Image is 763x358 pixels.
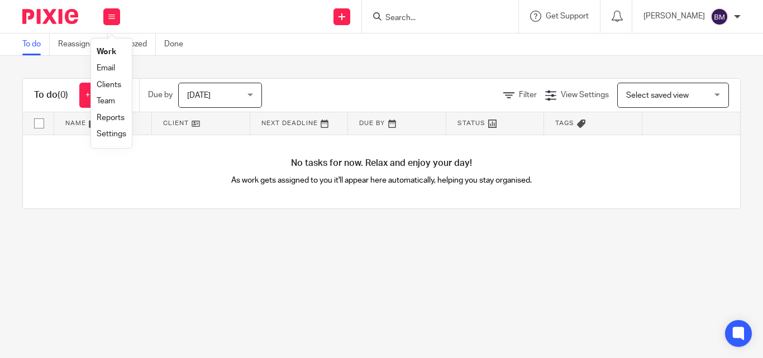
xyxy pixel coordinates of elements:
input: Search [384,13,485,23]
span: Select saved view [626,92,689,99]
a: Reports [97,114,125,122]
p: As work gets assigned to you it'll appear here automatically, helping you stay organised. [202,175,561,186]
a: Clients [97,81,121,89]
span: View Settings [561,91,609,99]
img: svg%3E [710,8,728,26]
a: Work [97,48,116,56]
a: Done [164,34,192,55]
a: Team [97,97,115,105]
span: (0) [58,90,68,99]
p: Due by [148,89,173,101]
span: [DATE] [187,92,211,99]
span: Tags [555,120,574,126]
img: Pixie [22,9,78,24]
a: Settings [97,130,126,138]
span: Filter [519,91,537,99]
h4: No tasks for now. Relax and enjoy your day! [23,157,740,169]
p: [PERSON_NAME] [643,11,705,22]
a: Reassigned [58,34,108,55]
a: To do [22,34,50,55]
a: Email [97,64,115,72]
a: + Add task [79,83,128,108]
a: Snoozed [116,34,156,55]
span: Get Support [546,12,589,20]
h1: To do [34,89,68,101]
